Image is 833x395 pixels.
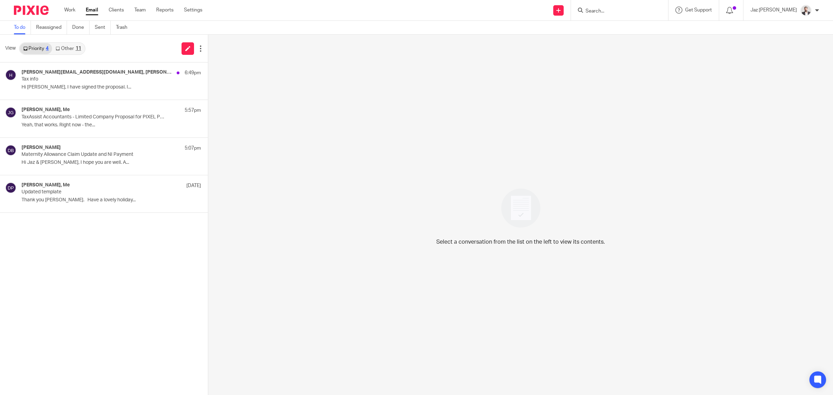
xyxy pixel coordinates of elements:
input: Search [585,8,647,15]
p: Yeah, that works. Right now - the... [22,122,201,128]
span: View [5,45,16,52]
p: Maternity Allowance Claim Update and NI Payment [22,152,165,158]
p: Thank you [PERSON_NAME]. Have a lovely holiday... [22,197,201,203]
p: Jaz [PERSON_NAME] [750,7,797,14]
div: 11 [76,46,81,51]
p: 5:57pm [185,107,201,114]
a: Settings [184,7,202,14]
p: TaxAssist Accountants - Limited Company Proposal for PIXEL PERFECT TREE LTD [22,114,165,120]
h4: [PERSON_NAME], Me [22,182,70,188]
p: Hi [PERSON_NAME], I have signed the proposal. I... [22,84,201,90]
a: Sent [95,21,111,34]
span: Get Support [685,8,712,12]
h4: [PERSON_NAME], Me [22,107,70,113]
a: Priority4 [20,43,52,54]
p: Hi Jaz & [PERSON_NAME], I hope you are well. A... [22,160,201,166]
img: svg%3E [5,107,16,118]
a: Work [64,7,75,14]
p: [DATE] [186,182,201,189]
a: Trash [116,21,133,34]
h4: [PERSON_NAME][EMAIL_ADDRESS][DOMAIN_NAME], [PERSON_NAME], Me [22,69,173,75]
img: svg%3E [5,69,16,81]
p: Select a conversation from the list on the left to view its contents. [436,238,605,246]
p: 5:07pm [185,145,201,152]
img: svg%3E [5,145,16,156]
img: image [497,184,545,232]
img: Pixie [14,6,49,15]
a: Team [134,7,146,14]
div: 4 [46,46,49,51]
a: Other11 [52,43,84,54]
p: Updated template [22,189,165,195]
h4: [PERSON_NAME] [22,145,61,151]
img: 48292-0008-compressed%20square.jpg [800,5,811,16]
a: Done [72,21,90,34]
a: Reports [156,7,174,14]
a: To do [14,21,31,34]
p: Tax info [22,76,165,82]
p: 6:49pm [185,69,201,76]
a: Clients [109,7,124,14]
a: Reassigned [36,21,67,34]
img: svg%3E [5,182,16,193]
a: Email [86,7,98,14]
